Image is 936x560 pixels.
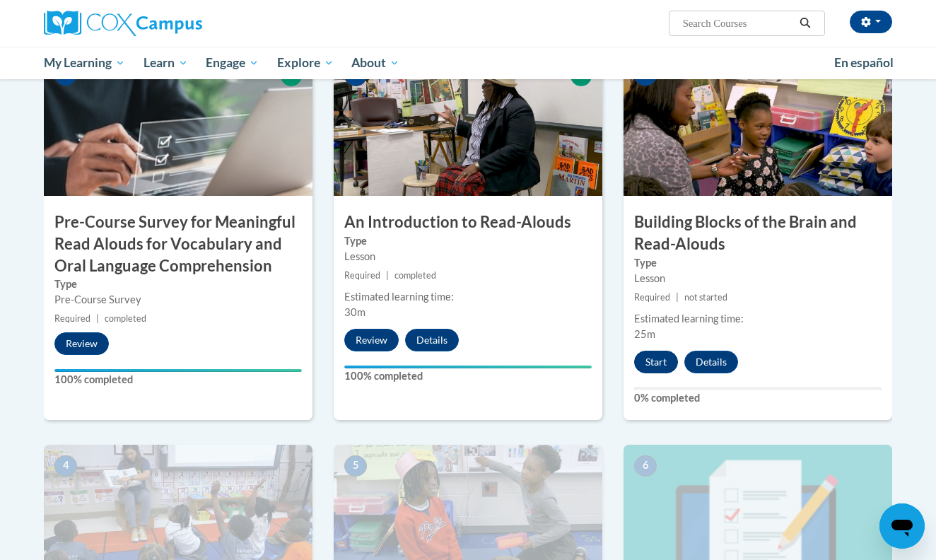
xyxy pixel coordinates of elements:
[344,270,380,281] span: Required
[197,47,268,79] a: Engage
[344,368,592,384] label: 100% completed
[634,351,678,373] button: Start
[684,292,727,303] span: not started
[344,306,365,318] span: 30m
[44,211,312,276] h3: Pre-Course Survey for Meaningful Read Alouds for Vocabulary and Oral Language Comprehension
[134,47,197,79] a: Learn
[23,47,913,79] div: Main menu
[634,255,882,271] label: Type
[634,328,655,340] span: 25m
[54,313,90,324] span: Required
[634,292,670,303] span: Required
[44,54,125,71] span: My Learning
[343,47,409,79] a: About
[344,329,399,351] button: Review
[624,54,892,196] img: Course Image
[634,455,657,477] span: 6
[684,351,738,373] button: Details
[54,332,109,355] button: Review
[825,48,903,78] a: En español
[405,329,459,351] button: Details
[54,276,302,292] label: Type
[344,366,592,368] div: Your progress
[35,47,134,79] a: My Learning
[44,54,312,196] img: Course Image
[334,211,602,233] h3: An Introduction to Read-Alouds
[268,47,343,79] a: Explore
[334,54,602,196] img: Course Image
[206,54,259,71] span: Engage
[681,15,795,32] input: Search Courses
[879,503,925,549] iframe: Button to launch messaging window
[624,211,892,255] h3: Building Blocks of the Brain and Read-Alouds
[44,11,202,36] img: Cox Campus
[54,292,302,308] div: Pre-Course Survey
[634,311,882,327] div: Estimated learning time:
[634,271,882,286] div: Lesson
[634,390,882,406] label: 0% completed
[795,15,816,32] button: Search
[850,11,892,33] button: Account Settings
[54,455,77,477] span: 4
[144,54,188,71] span: Learn
[676,292,679,303] span: |
[54,369,302,372] div: Your progress
[834,55,894,70] span: En español
[277,54,334,71] span: Explore
[394,270,436,281] span: completed
[344,249,592,264] div: Lesson
[351,54,399,71] span: About
[44,11,312,36] a: Cox Campus
[344,289,592,305] div: Estimated learning time:
[54,372,302,387] label: 100% completed
[386,270,389,281] span: |
[344,233,592,249] label: Type
[344,455,367,477] span: 5
[96,313,99,324] span: |
[105,313,146,324] span: completed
